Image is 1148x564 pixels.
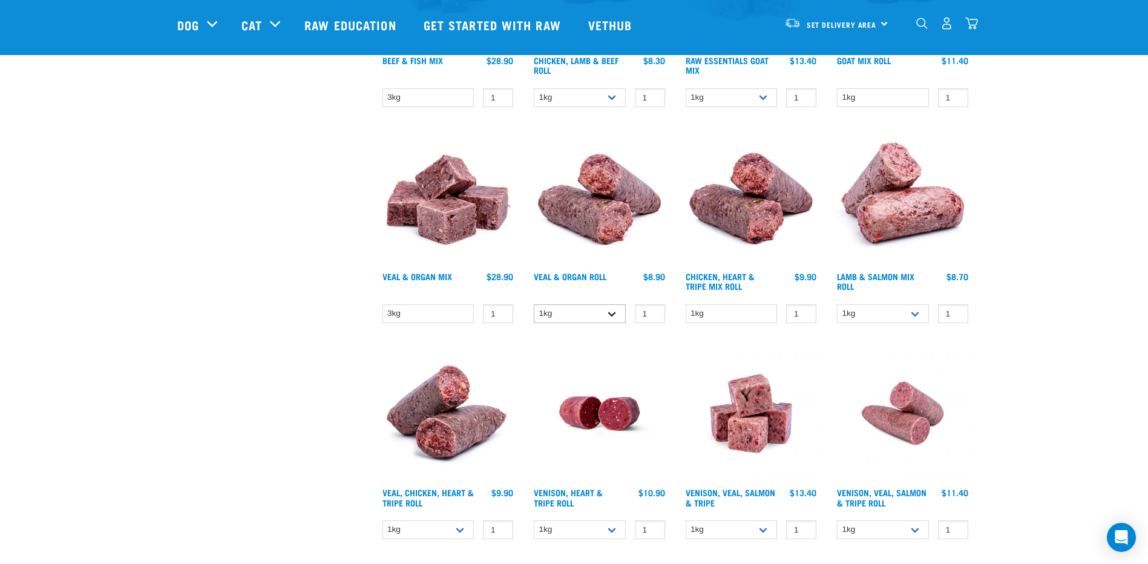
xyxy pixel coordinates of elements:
img: 1158 Veal Organ Mix 01 [379,129,517,266]
a: Vethub [576,1,648,49]
a: Chicken, Lamb & Beef Roll [534,58,618,72]
input: 1 [938,88,968,107]
a: Venison, Veal, Salmon & Tripe [686,490,775,504]
div: $8.90 [643,272,665,281]
img: 1261 Lamb Salmon Roll 01 [834,129,971,266]
img: van-moving.png [784,18,801,28]
input: 1 [483,304,513,323]
img: user.png [940,17,953,30]
input: 1 [938,304,968,323]
div: $28.90 [487,272,513,281]
a: Dog [177,16,199,34]
a: Goat Mix Roll [837,58,891,62]
div: $11.40 [942,488,968,497]
a: Lamb & Salmon Mix Roll [837,274,914,288]
div: $28.90 [487,56,513,65]
div: $8.30 [643,56,665,65]
img: Veal Organ Mix Roll 01 [531,129,668,266]
div: $8.70 [946,272,968,281]
input: 1 [786,520,816,539]
img: Venison Veal Salmon Tripe 1651 [834,345,971,482]
a: Venison, Heart & Tripe Roll [534,490,603,504]
span: Set Delivery Area [807,22,877,27]
a: Cat [241,16,262,34]
a: Raw Education [292,1,411,49]
input: 1 [483,88,513,107]
img: Venison Veal Salmon Tripe 1621 [683,345,820,482]
a: Veal & Organ Roll [534,274,606,278]
img: Chicken Heart Tripe Roll 01 [683,129,820,266]
img: home-icon@2x.png [965,17,978,30]
img: home-icon-1@2x.png [916,18,928,29]
a: Veal & Organ Mix [382,274,452,278]
a: Venison, Veal, Salmon & Tripe Roll [837,490,927,504]
input: 1 [786,304,816,323]
a: Get started with Raw [412,1,576,49]
div: $13.40 [790,488,816,497]
input: 1 [786,88,816,107]
div: $9.90 [795,272,816,281]
input: 1 [635,520,665,539]
div: $13.40 [790,56,816,65]
a: Veal, Chicken, Heart & Tripe Roll [382,490,474,504]
input: 1 [938,520,968,539]
a: Raw Essentials Goat Mix [686,58,769,72]
img: Raw Essentials Venison Heart & Tripe Hypoallergenic Raw Pet Food Bulk Roll Unwrapped [531,345,668,482]
input: 1 [483,520,513,539]
div: $10.90 [638,488,665,497]
input: 1 [635,88,665,107]
input: 1 [635,304,665,323]
img: 1263 Chicken Organ Roll 02 [379,345,517,482]
div: $9.90 [491,488,513,497]
a: Chicken, Heart & Tripe Mix Roll [686,274,755,288]
div: $11.40 [942,56,968,65]
div: Open Intercom Messenger [1107,523,1136,552]
a: Beef & Fish Mix [382,58,443,62]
